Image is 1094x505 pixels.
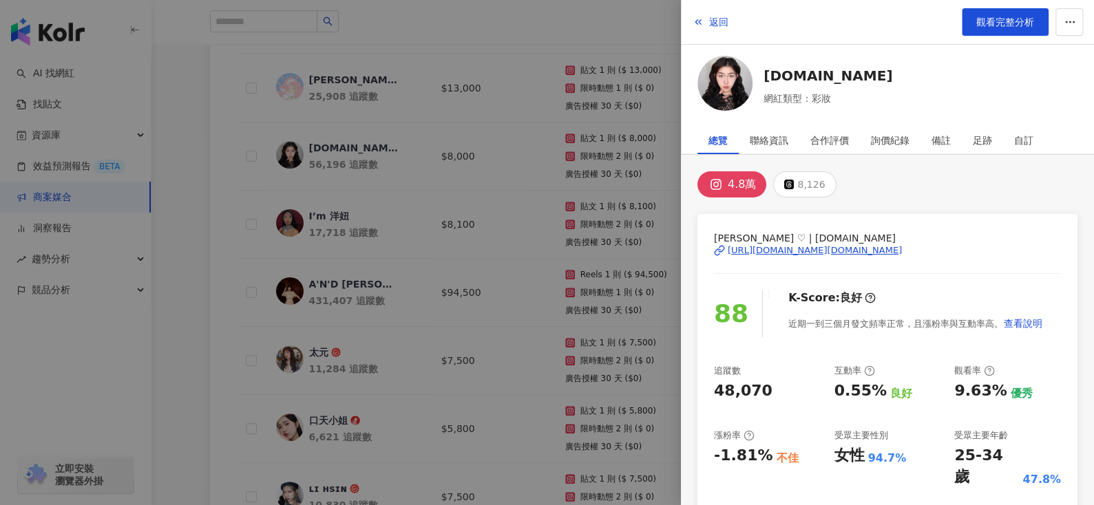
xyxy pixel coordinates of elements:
[1014,127,1033,154] div: 自訂
[728,244,902,257] div: [URL][DOMAIN_NAME][DOMAIN_NAME]
[954,429,1008,442] div: 受眾主要年齡
[714,365,741,377] div: 追蹤數
[954,380,1007,402] div: 9.63%
[714,429,755,442] div: 漲粉率
[976,17,1034,28] span: 觀看完整分析
[728,175,756,194] div: 4.8萬
[764,66,892,85] a: [DOMAIN_NAME]
[714,380,772,402] div: 48,070
[932,127,951,154] div: 備註
[788,310,1043,337] div: 近期一到三個月發文頻率正常，且漲粉率與互動率高。
[868,451,907,466] div: 94.7%
[714,230,1061,246] span: [PERSON_NAME] ♡ | [DOMAIN_NAME]
[834,445,865,466] div: 女性
[714,294,748,334] div: 88
[871,127,909,154] div: 詢價紀錄
[834,365,875,377] div: 互動率
[890,386,912,401] div: 良好
[697,171,766,197] button: 4.8萬
[962,8,1049,36] a: 觀看完整分析
[697,56,753,116] a: KOL Avatar
[834,380,887,402] div: 0.55%
[788,290,876,305] div: K-Score :
[776,451,798,466] div: 不佳
[709,17,728,28] span: 返回
[810,127,849,154] div: 合作評價
[1011,386,1033,401] div: 優秀
[973,127,992,154] div: 足跡
[1022,472,1061,487] div: 47.8%
[697,56,753,111] img: KOL Avatar
[773,171,836,197] button: 8,126
[834,429,888,442] div: 受眾主要性別
[797,175,825,194] div: 8,126
[714,244,1061,257] a: [URL][DOMAIN_NAME][DOMAIN_NAME]
[1003,310,1043,337] button: 查看說明
[692,8,729,36] button: 返回
[750,127,788,154] div: 聯絡資訊
[840,290,862,305] div: 良好
[764,91,892,106] span: 網紅類型：彩妝
[714,445,772,466] div: -1.81%
[1004,318,1042,329] span: 查看說明
[954,365,995,377] div: 觀看率
[954,445,1019,488] div: 25-34 歲
[708,127,728,154] div: 總覽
